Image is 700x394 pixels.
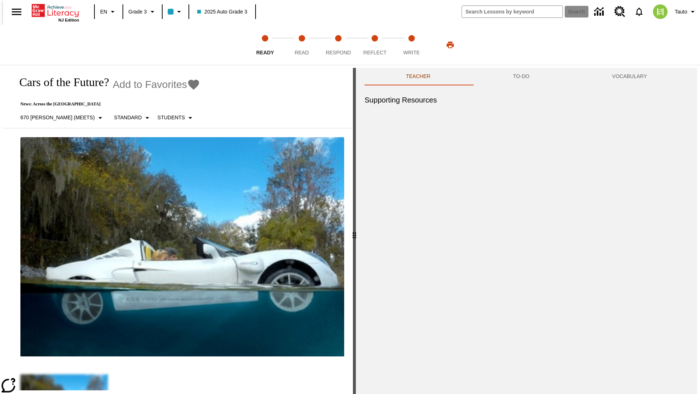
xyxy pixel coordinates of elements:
button: Grade: Grade 3, Select a grade [125,5,160,18]
button: Scaffolds, Standard [111,111,155,124]
span: Ready [256,50,274,55]
img: High-tech automobile treading water. [20,137,344,356]
p: Students [157,114,185,121]
span: Respond [326,50,351,55]
button: Respond step 3 of 5 [317,25,359,65]
h1: Cars of the Future? [12,76,109,89]
button: Open side menu [6,1,27,23]
a: Resource Center, Will open in new tab [610,2,630,22]
span: Read [295,50,309,55]
button: Language: EN, Select a language [97,5,120,18]
button: Select Student [155,111,198,124]
button: Print [439,38,462,51]
span: Tauto [675,8,687,16]
p: News: Across the [GEOGRAPHIC_DATA] [12,101,200,107]
span: NJ Edition [58,18,79,22]
button: Teacher [365,68,472,85]
button: VOCABULARY [571,68,688,85]
div: Instructional Panel Tabs [365,68,688,85]
button: Reflect step 4 of 5 [354,25,396,65]
button: Select a new avatar [649,2,672,21]
button: Add to Favorites - Cars of the Future? [113,78,200,91]
button: Write step 5 of 5 [390,25,433,65]
span: Grade 3 [128,8,147,16]
h6: Supporting Resources [365,94,688,106]
button: Select Lexile, 670 Lexile (Meets) [17,111,108,124]
span: Add to Favorites [113,79,187,90]
div: activity [356,68,697,394]
span: Reflect [363,50,387,55]
p: Standard [114,114,142,121]
div: reading [3,68,353,390]
a: Notifications [630,2,649,21]
button: TO-DO [472,68,571,85]
button: Class color is light blue. Change class color [165,5,186,18]
input: search field [462,6,563,18]
div: Home [32,3,79,22]
span: Write [403,50,420,55]
span: 2025 Auto Grade 3 [197,8,248,16]
a: Data Center [590,2,610,22]
div: Press Enter or Spacebar and then press right and left arrow keys to move the slider [353,68,356,394]
button: Profile/Settings [672,5,700,18]
button: Read step 2 of 5 [280,25,323,65]
span: EN [100,8,107,16]
button: Ready step 1 of 5 [244,25,286,65]
p: 670 [PERSON_NAME] (Meets) [20,114,95,121]
img: avatar image [653,4,668,19]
